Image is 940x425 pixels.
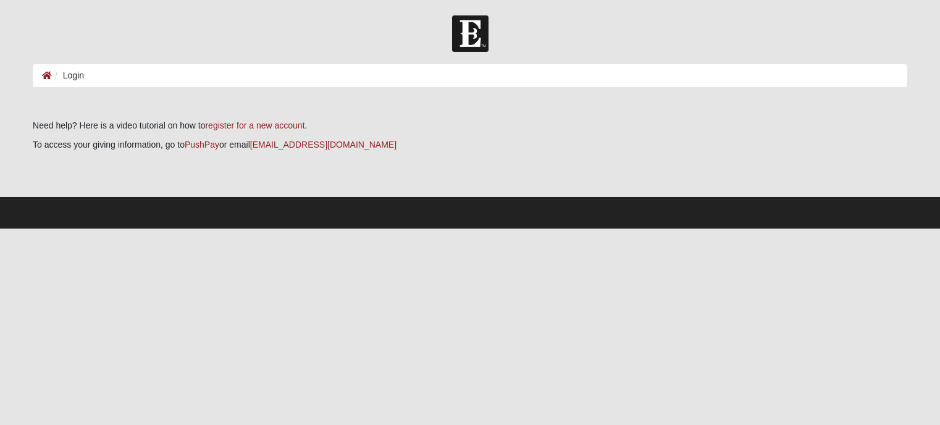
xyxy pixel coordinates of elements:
p: To access your giving information, go to or email [33,138,907,151]
a: PushPay [185,140,219,149]
a: register for a new account [205,120,304,130]
p: Need help? Here is a video tutorial on how to . [33,119,907,132]
img: Church of Eleven22 Logo [452,15,489,52]
a: [EMAIL_ADDRESS][DOMAIN_NAME] [250,140,397,149]
li: Login [52,69,84,82]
